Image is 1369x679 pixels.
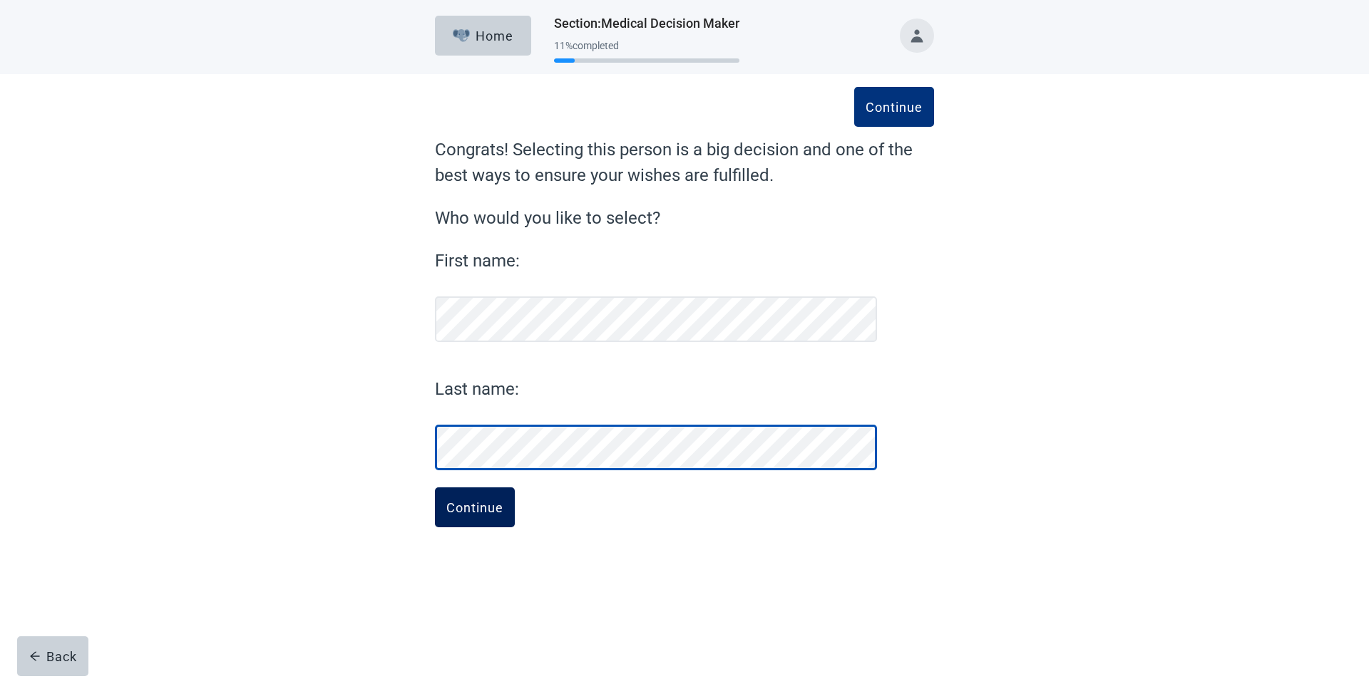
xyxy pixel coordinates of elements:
button: Continue [854,87,934,127]
div: 11 % completed [554,40,739,51]
label: First name: [435,248,877,274]
div: Continue [446,500,503,514]
label: Last name: [435,376,877,402]
div: Continue [866,100,923,114]
button: arrow-leftBack [17,636,88,676]
button: Continue [435,487,515,527]
div: Home [453,28,514,43]
label: Congrats! Selecting this person is a big decision and one of the best ways to ensure your wishes ... [435,137,934,188]
img: Elephant [453,29,471,42]
button: ElephantHome [435,16,531,56]
h1: Section : Medical Decision Maker [554,14,739,33]
button: Toggle account menu [900,19,934,53]
span: arrow-left [29,651,41,662]
div: Progress section [554,34,739,69]
label: Who would you like to select? [435,205,934,231]
div: Back [29,649,77,663]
